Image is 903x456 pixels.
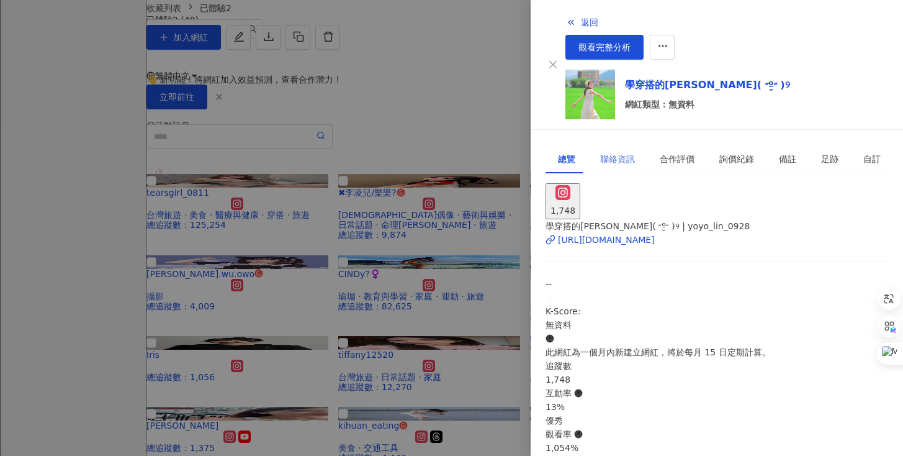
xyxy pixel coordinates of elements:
[578,42,631,52] span: 觀看完整分析
[558,152,575,166] div: 總覽
[546,386,888,400] div: 互動率
[546,400,888,414] div: 13%
[719,152,754,166] div: 詢價紀錄
[660,152,694,166] div: 合作評價
[821,152,838,166] div: 足跡
[546,318,888,332] div: 無資料
[546,414,888,427] div: 優秀
[546,221,750,231] span: 學穿搭的[PERSON_NAME]( ˶º̬˶ )୨ | yoyo_lin_0928
[625,78,790,93] a: 學穿搭的[PERSON_NAME]( ˶º̬˶ )୨
[546,427,888,441] div: 觀看率
[546,373,888,386] div: 1,748
[546,345,888,359] div: 此網紅為一個月內新建立網紅，將於每月 15 日定期計算。
[863,152,881,166] div: 自訂
[546,277,888,291] div: --
[625,98,790,111] span: 網紅類型：無資料
[546,183,580,219] button: 1,748
[546,359,888,373] div: 追蹤數
[581,17,598,27] span: 返回
[548,60,558,70] span: close
[565,35,644,60] a: 觀看完整分析
[546,304,888,345] div: K-Score :
[565,10,599,35] button: 返回
[550,204,575,217] div: 1,748
[546,233,888,247] a: [URL][DOMAIN_NAME]
[558,233,655,247] div: [URL][DOMAIN_NAME]
[546,57,560,72] button: Close
[600,152,635,166] div: 聯絡資訊
[779,152,796,166] div: 備註
[546,441,888,455] div: 1,054%
[565,70,615,119] img: KOL Avatar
